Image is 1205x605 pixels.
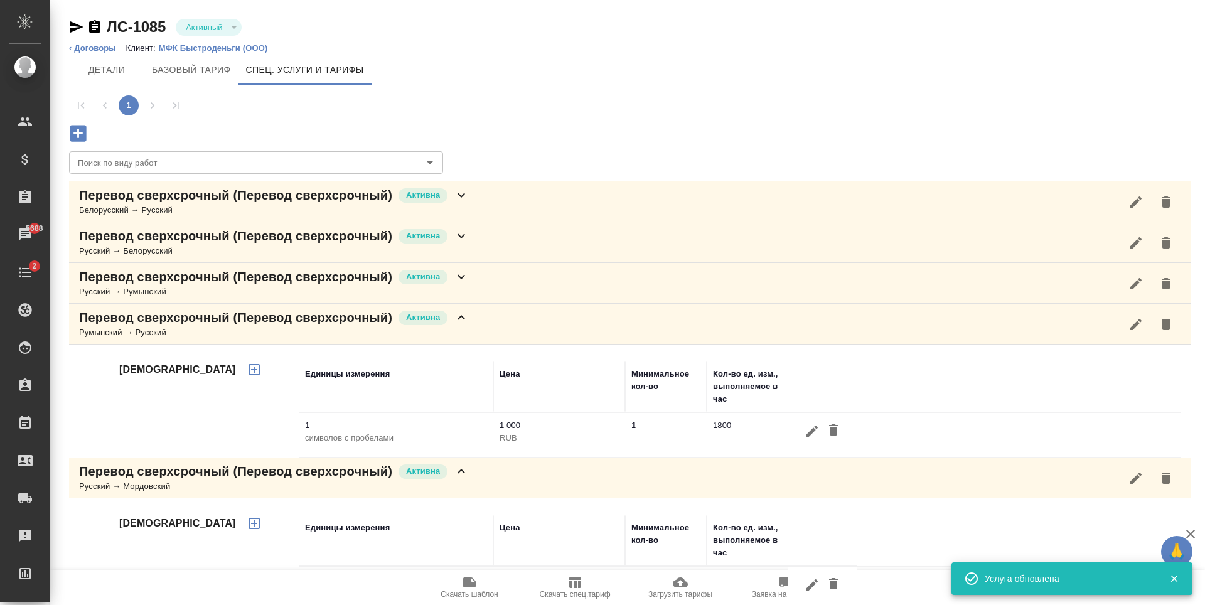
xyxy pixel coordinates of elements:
a: 5688 [3,219,47,250]
span: Скачать шаблон [441,590,498,599]
td: 1 [625,413,707,457]
button: Редактировать услугу [1121,187,1151,217]
p: Активна [406,189,440,201]
div: Русский → Белорусский [79,245,469,257]
button: Добавить тариф [239,355,269,385]
p: 1 [305,419,487,432]
p: Перевод сверхсрочный (Перевод сверхсрочный) [79,268,392,286]
td: 1800 [707,413,788,457]
button: Open [421,154,439,171]
div: Кол-во ед. изм., выполняемое в час [713,368,782,405]
p: символов с пробелами [305,432,487,444]
span: Скачать спец.тариф [540,590,611,599]
button: Скачать шаблон [417,570,522,605]
button: Активный [182,22,226,33]
a: 2 [3,257,47,288]
div: Русский → Мордовский [79,480,469,493]
div: Цена [500,522,520,534]
a: ЛС-1085 [107,18,166,35]
div: Перевод сверхсрочный (Перевод сверхсрочный)АктивнаРусский → Белорусский [69,222,1191,263]
button: Скачать спец.тариф [522,570,628,605]
button: Редактировать услугу [1121,269,1151,299]
div: Перевод сверхсрочный (Перевод сверхсрочный)АктивнаРумынский → Русский [69,304,1191,345]
span: Заявка на доставку [752,590,820,599]
button: Скопировать ссылку для ЯМессенджера [69,19,84,35]
div: Кол-во ед. изм., выполняемое в час [713,522,782,559]
p: Клиент: [126,43,159,53]
div: Белорусский → Русский [79,204,469,217]
h4: [DEMOGRAPHIC_DATA] [119,516,236,531]
span: 2 [24,260,44,272]
button: Удалить услугу [1151,463,1181,493]
button: Заявка на доставку [733,570,838,605]
button: Редактировать услугу [1121,463,1151,493]
div: Перевод сверхсрочный (Перевод сверхсрочный)АктивнаРусский → Румынский [69,263,1191,304]
div: Румынский → Русский [79,326,469,339]
button: Редактировать услугу [1121,309,1151,340]
p: RUB [500,432,619,444]
button: Удалить услугу [1151,228,1181,258]
button: Редактировать услугу [1121,228,1151,258]
span: Спец. услуги и тарифы [246,62,364,78]
p: Перевод сверхсрочный (Перевод сверхсрочный) [79,227,392,245]
h4: [DEMOGRAPHIC_DATA] [119,362,236,377]
button: Удалить [823,419,844,442]
button: Удалить услугу [1151,309,1181,340]
a: МФК Быстроденьги (ООО) [159,43,277,53]
p: Активна [406,311,440,324]
button: Редактировать [801,419,823,442]
div: Единицы измерения [305,522,390,534]
nav: pagination navigation [69,95,188,115]
button: Скопировать ссылку [87,19,102,35]
button: Добавить услугу [61,120,95,146]
p: 1 000 [500,419,619,432]
p: Активна [406,465,440,478]
div: Минимальное кол-во [631,522,700,547]
button: Закрыть [1161,573,1187,584]
button: 🙏 [1161,536,1192,567]
div: Перевод сверхсрочный (Перевод сверхсрочный)АктивнаБелорусский → Русский [69,181,1191,222]
p: Активна [406,270,440,283]
div: Перевод сверхсрочный (Перевод сверхсрочный)АктивнаРусский → Мордовский [69,458,1191,498]
div: Активный [176,19,241,36]
span: Базовый тариф [152,62,231,78]
div: Услуга обновлена [985,572,1150,585]
span: Загрузить тарифы [648,590,712,599]
p: Перевод сверхсрочный (Перевод сверхсрочный) [79,309,392,326]
div: Единицы измерения [305,368,390,380]
button: Удалить услугу [1151,269,1181,299]
span: 5688 [18,222,50,235]
p: Активна [406,230,440,242]
button: Добавить тариф [239,508,269,538]
button: Удалить услугу [1151,187,1181,217]
button: Удалить [823,573,844,596]
p: Перевод сверхсрочный (Перевод сверхсрочный) [79,186,392,204]
div: Минимальное кол-во [631,368,700,393]
button: Редактировать [801,573,823,596]
a: ‹ Договоры [69,43,116,53]
button: Загрузить тарифы [628,570,733,605]
p: Перевод сверхсрочный (Перевод сверхсрочный) [79,463,392,480]
div: Русский → Румынский [79,286,469,298]
span: Детали [77,62,137,78]
span: 🙏 [1166,538,1187,565]
div: Цена [500,368,520,380]
nav: breadcrumb [69,42,1191,55]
